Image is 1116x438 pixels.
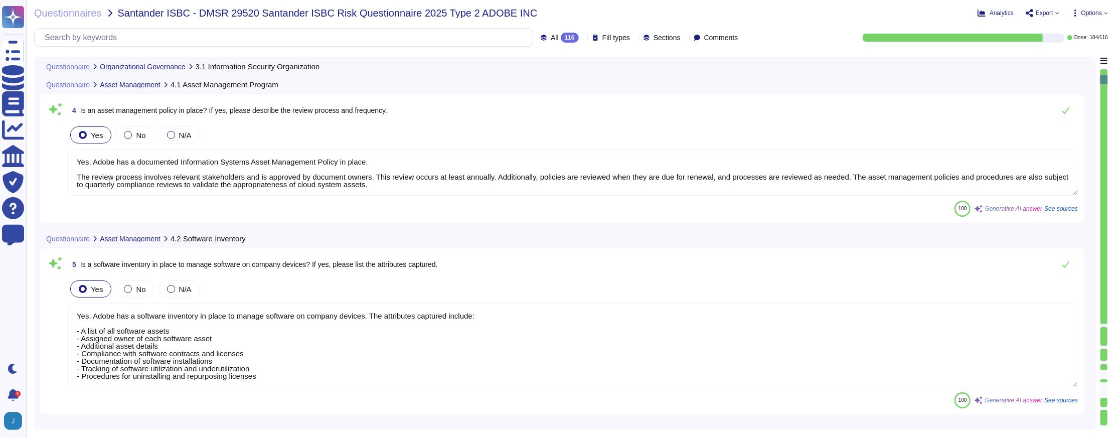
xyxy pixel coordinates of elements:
span: Santander ISBC - DMSR 29520 Santander ISBC Risk Questionnaire 2025 Type 2 ADOBE INC [118,8,538,18]
div: 5 [15,391,21,397]
span: 4.2 Software Inventory [171,235,246,242]
span: Fill types [602,34,630,41]
span: 3.1 Information Security Organization [196,63,320,70]
span: 4.1 Asset Management Program [171,81,278,88]
span: Sections [654,34,681,41]
span: Questionnaire [46,63,90,70]
span: Organizational Governance [100,63,185,70]
span: Analytics [990,10,1014,16]
span: No [136,131,145,139]
textarea: Yes, Adobe has a software inventory in place to manage software on company devices. The attribute... [68,304,1078,387]
span: N/A [179,131,192,139]
button: user [2,410,29,432]
span: Asset Management [100,81,161,88]
span: All [551,34,559,41]
textarea: Yes, Adobe has a documented Information Systems Asset Management Policy in place. The review proc... [68,150,1078,196]
span: Is an asset management policy in place? If yes, please describe the review process and frequency. [80,106,387,114]
span: Questionnaires [34,8,102,18]
span: N/A [179,285,192,294]
span: Generative AI answer [985,206,1042,212]
span: 104 / 116 [1090,35,1108,40]
span: Asset Management [100,235,161,242]
span: 100 [959,206,967,211]
span: Generative AI answer [985,397,1042,403]
span: Questionnaire [46,235,90,242]
span: 5 [68,261,76,268]
img: user [4,412,22,430]
span: Yes [91,285,103,294]
button: Analytics [978,9,1014,17]
span: Yes [91,131,103,139]
span: 100 [959,397,967,403]
span: See sources [1044,397,1078,403]
span: See sources [1044,206,1078,212]
div: 116 [561,33,579,43]
span: Questionnaire [46,81,90,88]
span: 4 [68,107,76,114]
span: Is a software inventory in place to manage software on company devices? If yes, please list the a... [80,260,438,268]
span: Comments [704,34,738,41]
input: Search by keywords [40,29,533,46]
span: No [136,285,145,294]
span: Options [1081,10,1102,16]
span: Done: [1074,35,1088,40]
span: Export [1036,10,1053,16]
